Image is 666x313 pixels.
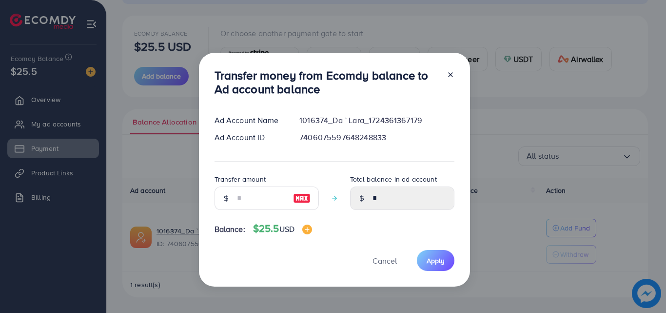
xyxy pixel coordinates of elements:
[207,115,292,126] div: Ad Account Name
[207,132,292,143] div: Ad Account ID
[302,225,312,234] img: image
[279,224,294,234] span: USD
[215,68,439,97] h3: Transfer money from Ecomdy balance to Ad account balance
[253,223,312,235] h4: $25.5
[215,224,245,235] span: Balance:
[427,256,445,266] span: Apply
[372,255,397,266] span: Cancel
[360,250,409,271] button: Cancel
[215,174,266,184] label: Transfer amount
[350,174,437,184] label: Total balance in ad account
[417,250,454,271] button: Apply
[293,192,311,204] img: image
[292,132,462,143] div: 7406075597648248833
[292,115,462,126] div: 1016374_Da ` Lara_1724361367179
